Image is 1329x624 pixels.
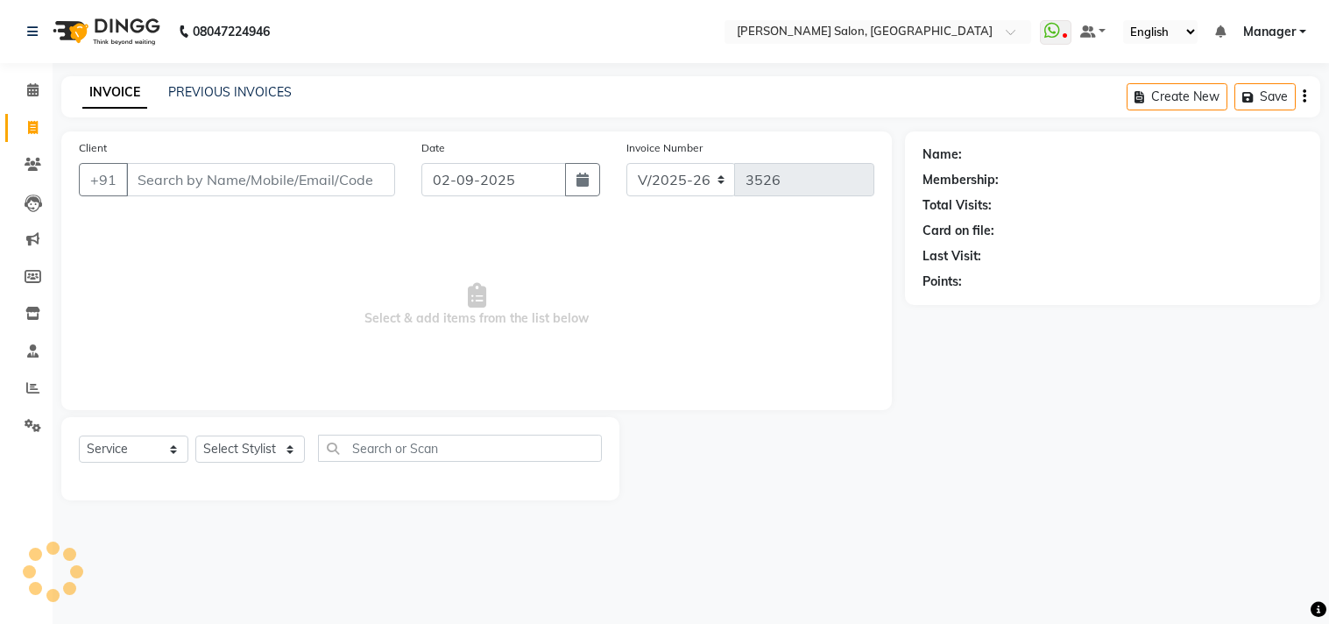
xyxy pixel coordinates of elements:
[923,222,994,240] div: Card on file:
[168,84,292,100] a: PREVIOUS INVOICES
[1127,83,1227,110] button: Create New
[318,435,602,462] input: Search or Scan
[82,77,147,109] a: INVOICE
[193,7,270,56] b: 08047224946
[923,247,981,266] div: Last Visit:
[923,196,992,215] div: Total Visits:
[923,171,999,189] div: Membership:
[1243,23,1296,41] span: Manager
[126,163,395,196] input: Search by Name/Mobile/Email/Code
[626,140,703,156] label: Invoice Number
[79,217,874,393] span: Select & add items from the list below
[79,163,128,196] button: +91
[45,7,165,56] img: logo
[421,140,445,156] label: Date
[923,273,962,291] div: Points:
[79,140,107,156] label: Client
[923,145,962,164] div: Name:
[1234,83,1296,110] button: Save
